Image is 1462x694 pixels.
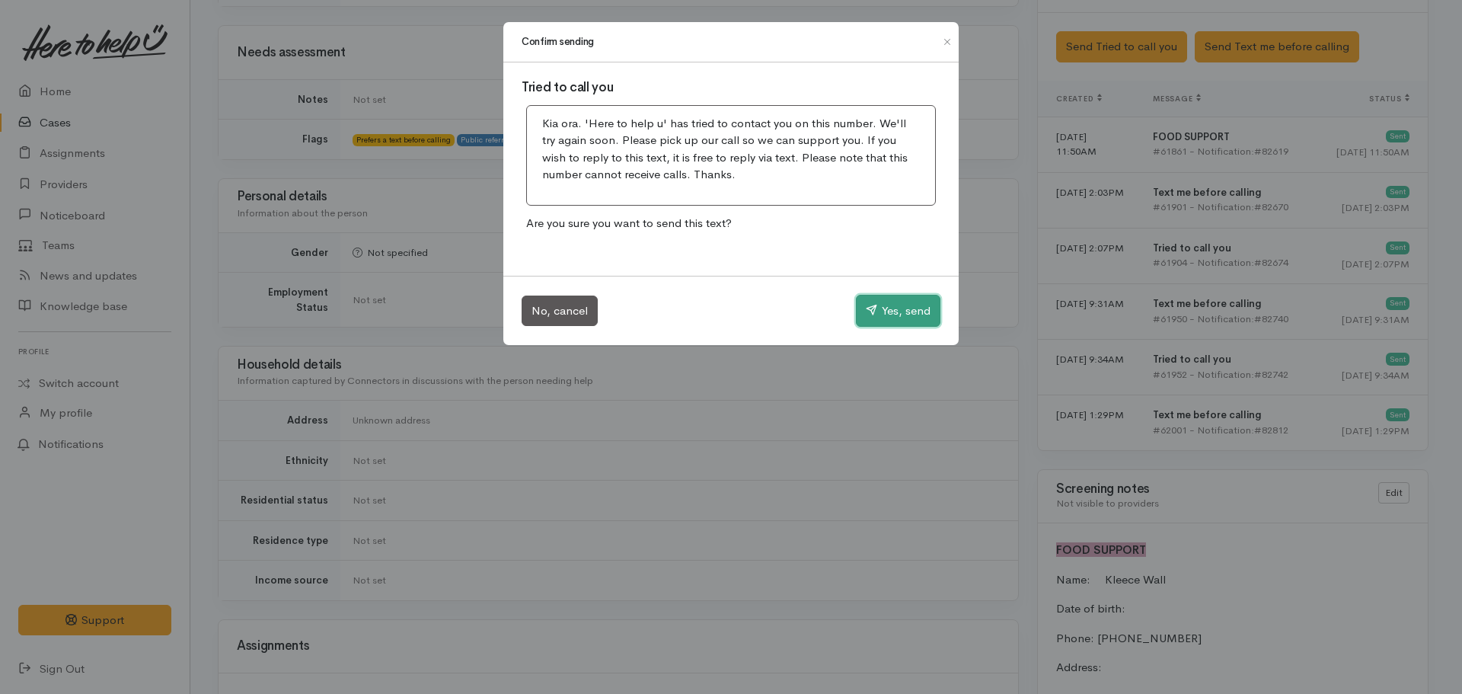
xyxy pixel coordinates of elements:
h1: Confirm sending [522,34,594,50]
button: Yes, send [856,295,940,327]
button: Close [935,33,959,51]
p: Are you sure you want to send this text? [522,210,940,237]
p: Kia ora. 'Here to help u' has tried to contact you on this number. We'll try again soon. Please p... [542,115,920,184]
button: No, cancel [522,296,598,327]
h3: Tried to call you [522,81,940,95]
